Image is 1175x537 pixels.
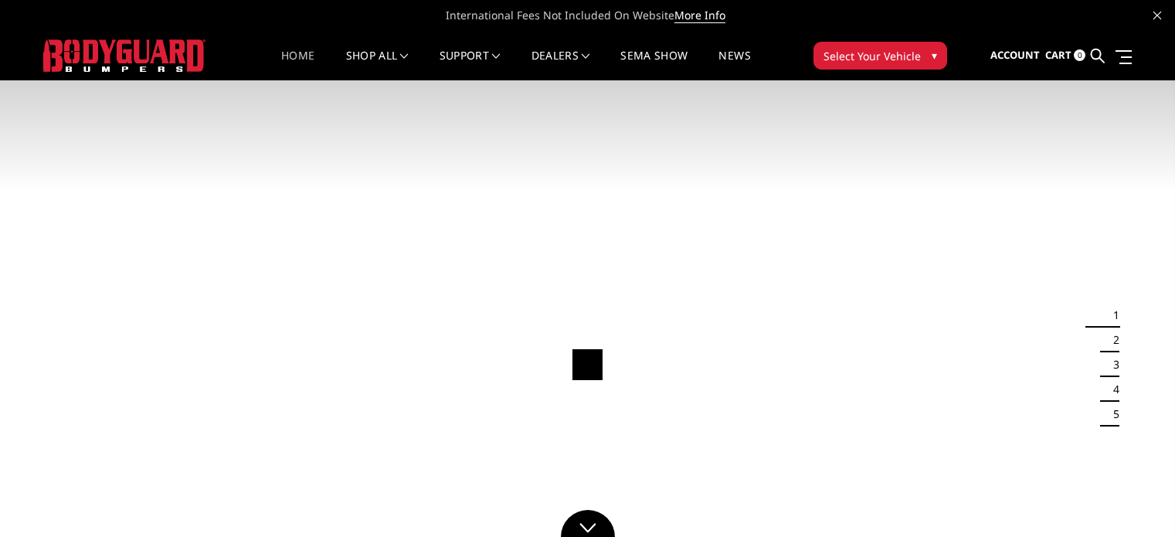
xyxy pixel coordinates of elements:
a: Cart 0 [1045,35,1085,76]
button: 4 of 5 [1104,377,1119,402]
span: Account [990,48,1040,62]
button: 5 of 5 [1104,402,1119,427]
a: shop all [346,50,409,80]
img: BODYGUARD BUMPERS [43,39,205,71]
span: 0 [1074,49,1085,61]
a: Click to Down [561,510,615,537]
a: Dealers [531,50,590,80]
a: Support [440,50,501,80]
a: News [718,50,750,80]
a: Account [990,35,1040,76]
a: SEMA Show [620,50,688,80]
button: 1 of 5 [1104,303,1119,328]
span: Cart [1045,48,1071,62]
a: More Info [674,8,725,23]
button: 2 of 5 [1104,328,1119,352]
a: Home [281,50,314,80]
span: Select Your Vehicle [824,48,921,64]
button: 3 of 5 [1104,352,1119,377]
span: ▾ [932,47,937,63]
button: Select Your Vehicle [813,42,947,70]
